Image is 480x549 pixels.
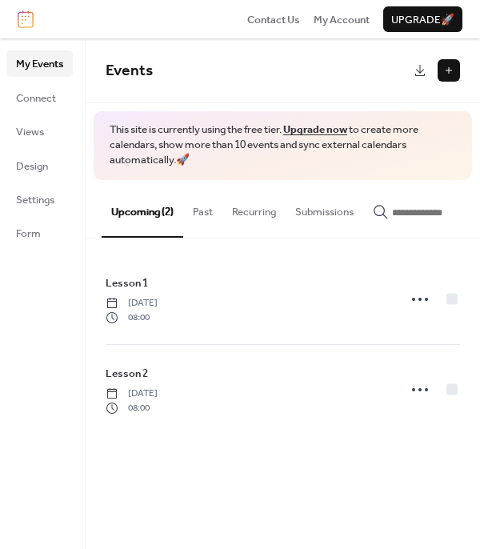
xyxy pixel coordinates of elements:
span: [DATE] [106,387,158,401]
span: Lesson 2 [106,366,148,382]
a: Contact Us [247,11,300,27]
span: Upgrade 🚀 [391,12,454,28]
button: Upcoming (2) [102,180,183,238]
span: Events [106,56,153,86]
a: My Events [6,50,73,76]
span: Form [16,226,41,242]
span: Lesson 1 [106,275,148,291]
button: Recurring [222,180,286,236]
button: Upgrade🚀 [383,6,462,32]
span: Views [16,124,44,140]
a: Lesson 2 [106,365,148,383]
span: 08:00 [106,401,158,415]
a: Design [6,153,73,178]
button: Submissions [286,180,363,236]
img: logo [18,10,34,28]
a: Lesson 1 [106,274,148,292]
span: My Account [314,12,370,28]
a: Upgrade now [283,119,347,140]
span: [DATE] [106,296,158,311]
span: My Events [16,56,63,72]
span: Design [16,158,48,174]
a: Settings [6,186,73,212]
span: Settings [16,192,54,208]
a: Views [6,118,73,144]
span: 08:00 [106,311,158,325]
a: My Account [314,11,370,27]
a: Form [6,220,73,246]
button: Past [183,180,222,236]
span: Connect [16,90,56,106]
span: Contact Us [247,12,300,28]
span: This site is currently using the free tier. to create more calendars, show more than 10 events an... [110,122,456,168]
a: Connect [6,85,73,110]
